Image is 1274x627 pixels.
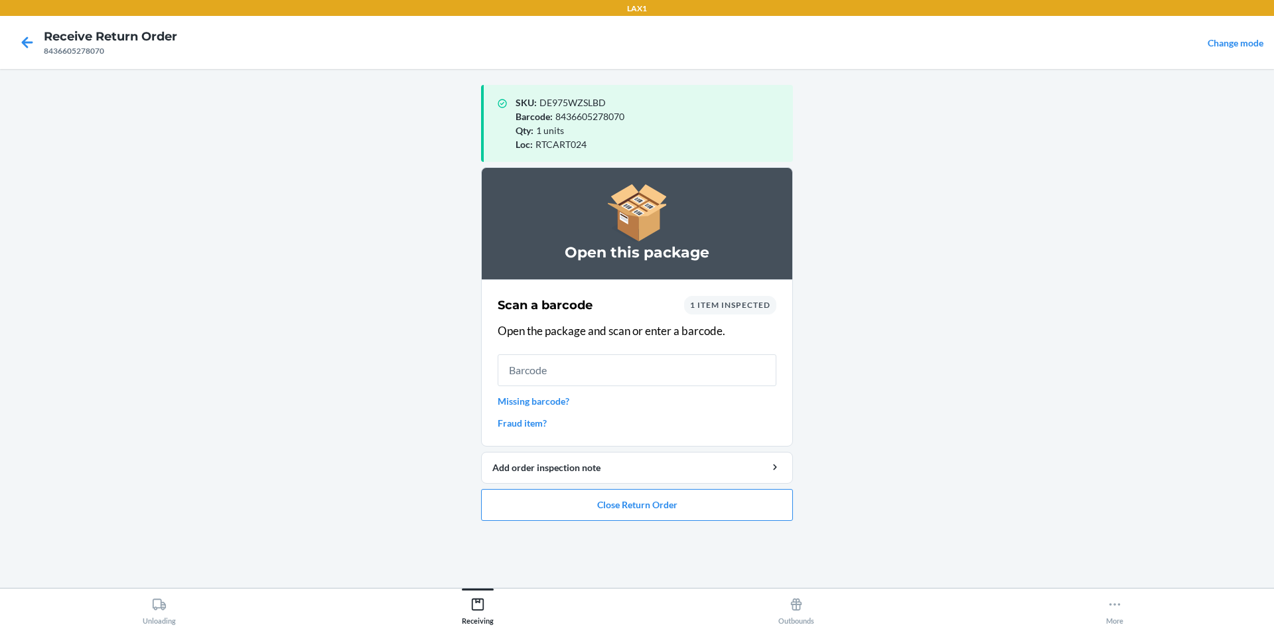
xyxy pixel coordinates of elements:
[1106,592,1123,625] div: More
[44,28,177,45] h4: Receive Return Order
[955,589,1274,625] button: More
[637,589,955,625] button: Outbounds
[498,416,776,430] a: Fraud item?
[318,589,637,625] button: Receiving
[516,139,533,150] span: Loc :
[498,354,776,386] input: Barcode
[44,45,177,57] div: 8436605278070
[627,3,647,15] p: LAX1
[481,452,793,484] button: Add order inspection note
[498,242,776,263] h3: Open this package
[516,97,537,108] span: SKU :
[492,460,782,474] div: Add order inspection note
[143,592,176,625] div: Unloading
[481,489,793,521] button: Close Return Order
[498,394,776,408] a: Missing barcode?
[555,111,624,122] span: 8436605278070
[498,322,776,340] p: Open the package and scan or enter a barcode.
[778,592,814,625] div: Outbounds
[690,300,770,310] span: 1 item inspected
[1208,37,1263,48] a: Change mode
[462,592,494,625] div: Receiving
[498,297,593,314] h2: Scan a barcode
[539,97,606,108] span: DE975WZSLBD
[536,125,564,136] span: 1 units
[535,139,587,150] span: RTCART024
[516,125,533,136] span: Qty :
[516,111,553,122] span: Barcode :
